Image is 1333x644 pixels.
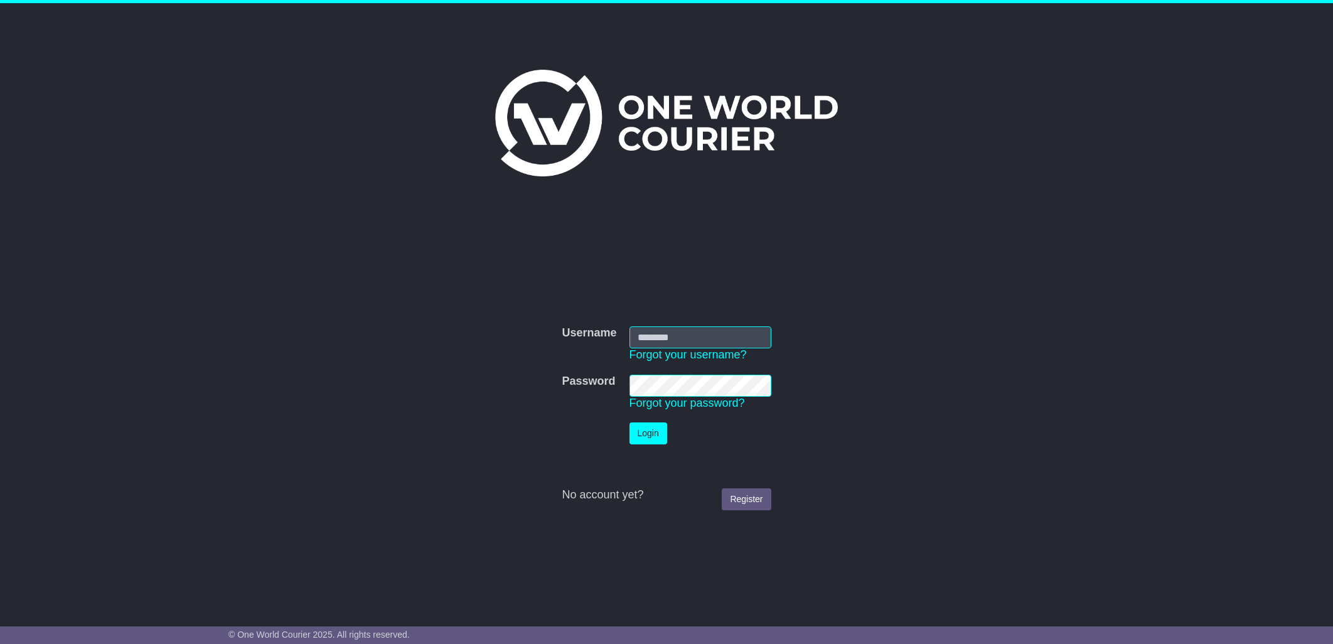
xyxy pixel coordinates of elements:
[562,488,771,502] div: No account yet?
[629,422,667,444] button: Login
[562,326,616,340] label: Username
[562,375,615,389] label: Password
[495,70,838,176] img: One World
[228,630,410,640] span: © One World Courier 2025. All rights reserved.
[629,397,745,409] a: Forgot your password?
[722,488,771,510] a: Register
[629,348,747,361] a: Forgot your username?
